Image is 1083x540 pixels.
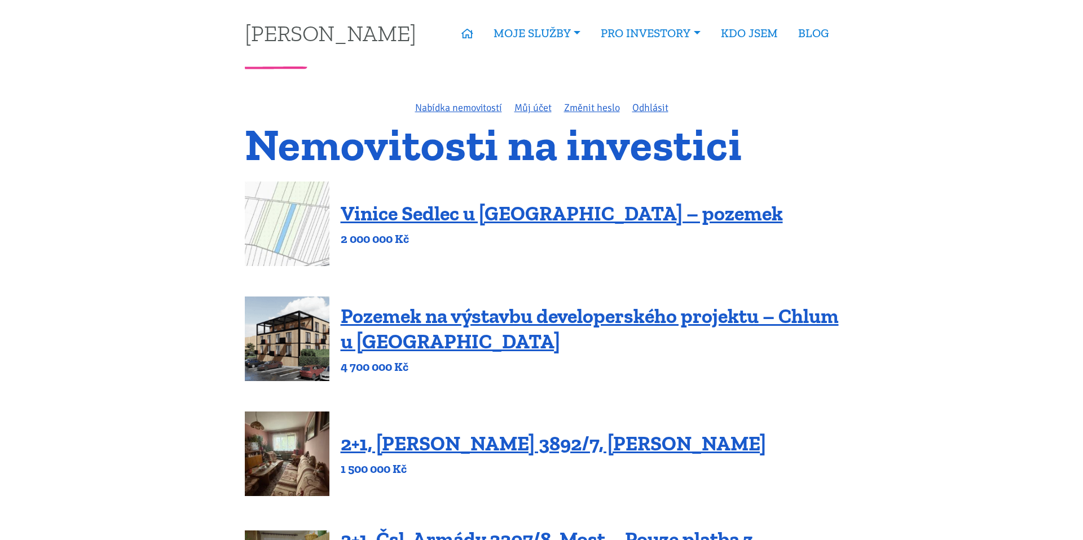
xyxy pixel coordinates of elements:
a: Můj účet [514,101,552,114]
a: BLOG [788,20,839,46]
a: Odhlásit [632,101,668,114]
a: Vinice Sedlec u [GEOGRAPHIC_DATA] – pozemek [341,201,783,225]
a: Nabídka nemovitostí [415,101,502,114]
a: KDO JSEM [711,20,788,46]
a: [PERSON_NAME] [245,22,416,44]
h1: Nemovitosti na investici [245,126,839,163]
p: 4 700 000 Kč [341,359,839,375]
p: 1 500 000 Kč [341,461,766,477]
a: PRO INVESTORY [591,20,710,46]
p: 2 000 000 Kč [341,231,783,247]
a: Změnit heslo [564,101,620,114]
a: Pozemek na výstavbu developerského projektu – Chlum u [GEOGRAPHIC_DATA] [341,304,839,353]
a: 2+1, [PERSON_NAME] 3892/7, [PERSON_NAME] [341,431,766,455]
a: MOJE SLUŽBY [483,20,591,46]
